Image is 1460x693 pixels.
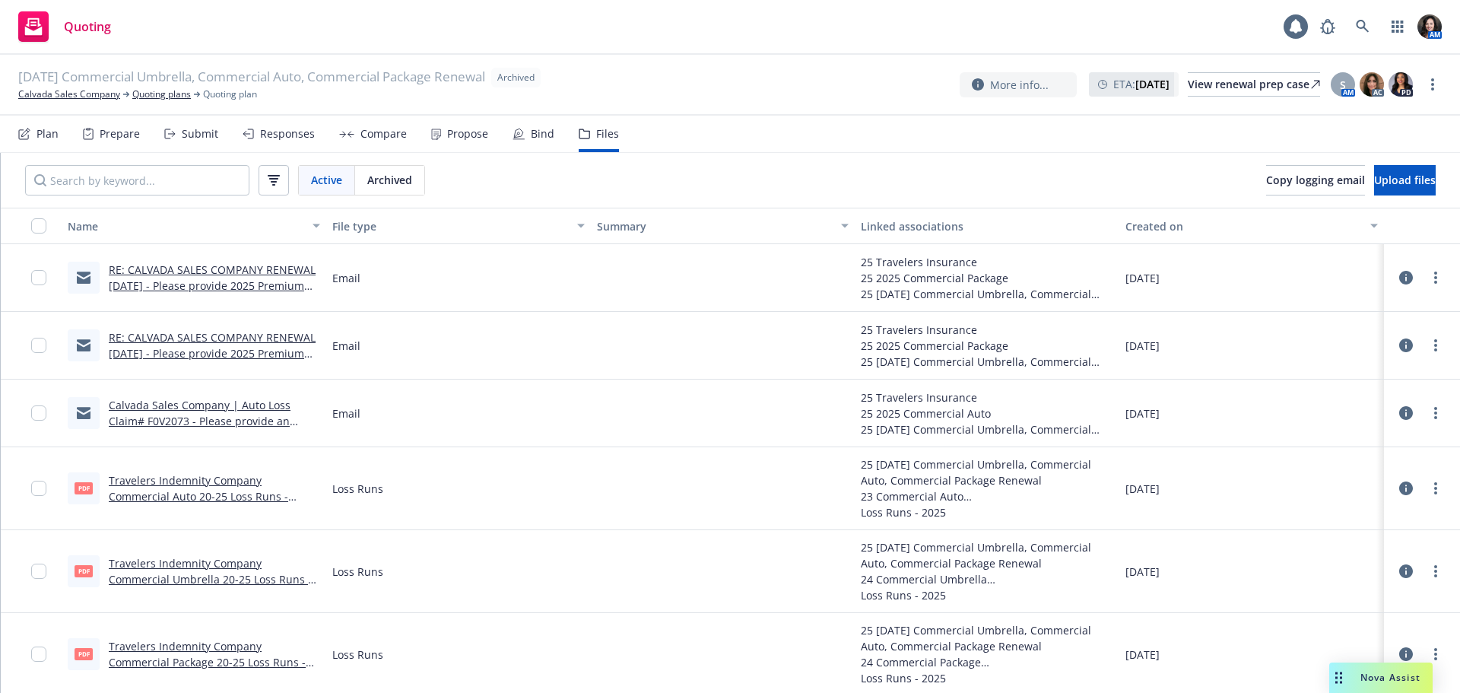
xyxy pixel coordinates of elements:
[332,218,568,234] div: File type
[25,165,249,196] input: Search by keyword...
[1125,270,1160,286] span: [DATE]
[31,647,46,662] input: Toggle Row Selected
[1113,76,1170,92] span: ETA :
[861,270,1113,286] div: 25 2025 Commercial Package
[1427,269,1445,287] a: more
[861,571,1113,587] div: 24 Commercial Umbrella
[260,128,315,140] div: Responses
[1135,77,1170,91] strong: [DATE]
[68,218,303,234] div: Name
[855,208,1119,244] button: Linked associations
[1347,11,1378,42] a: Search
[31,405,46,421] input: Toggle Row Selected
[182,128,218,140] div: Submit
[861,354,1113,370] div: 25 [DATE] Commercial Umbrella, Commercial Auto, Commercial Package Renewal
[1266,173,1365,187] span: Copy logging email
[109,639,306,685] a: Travelers Indemnity Company Commercial Package 20-25 Loss Runs - Valued [DATE].pdf
[1125,647,1160,663] span: [DATE]
[1312,11,1343,42] a: Report a Bug
[18,68,485,87] span: [DATE] Commercial Umbrella, Commercial Auto, Commercial Package Renewal
[861,322,1113,338] div: 25 Travelers Insurance
[36,128,59,140] div: Plan
[1125,218,1361,234] div: Created on
[1125,338,1160,354] span: [DATE]
[1360,72,1384,97] img: photo
[203,87,257,101] span: Quoting plan
[75,565,93,577] span: pdf
[861,654,1113,670] div: 24 Commercial Package
[31,564,46,579] input: Toggle Row Selected
[861,218,1113,234] div: Linked associations
[109,398,290,444] a: Calvada Sales Company | Auto Loss Claim# F0V2073 - Please provide an update on this claim
[367,172,412,188] span: Archived
[1382,11,1413,42] a: Switch app
[861,456,1113,488] div: 25 [DATE] Commercial Umbrella, Commercial Auto, Commercial Package Renewal
[132,87,191,101] a: Quoting plans
[861,488,1113,504] div: 23 Commercial Auto
[326,208,591,244] button: File type
[861,622,1113,654] div: 25 [DATE] Commercial Umbrella, Commercial Auto, Commercial Package Renewal
[1188,73,1320,96] div: View renewal prep case
[332,564,383,580] span: Loss Runs
[311,172,342,188] span: Active
[531,128,554,140] div: Bind
[1119,208,1384,244] button: Created on
[332,270,360,286] span: Email
[1374,173,1436,187] span: Upload files
[861,254,1113,270] div: 25 Travelers Insurance
[1125,481,1160,497] span: [DATE]
[1360,671,1420,684] span: Nova Assist
[1374,165,1436,196] button: Upload files
[861,389,1113,405] div: 25 Travelers Insurance
[18,87,120,101] a: Calvada Sales Company
[75,648,93,660] span: pdf
[861,504,1113,520] div: Loss Runs - 2025
[109,330,316,377] a: RE: CALVADA SALES COMPANY RENEWAL [DATE] - Please provide 2025 Premium Projections
[332,481,383,497] span: Loss Runs
[1266,165,1365,196] button: Copy logging email
[1188,72,1320,97] a: View renewal prep case
[1125,405,1160,421] span: [DATE]
[1125,564,1160,580] span: [DATE]
[75,482,93,494] span: pdf
[960,72,1077,97] button: More info...
[1340,77,1346,93] span: S
[109,262,316,309] a: RE: CALVADA SALES COMPANY RENEWAL [DATE] - Please provide 2025 Premium Projections
[360,128,407,140] div: Compare
[12,5,117,48] a: Quoting
[861,286,1113,302] div: 25 [DATE] Commercial Umbrella, Commercial Auto, Commercial Package Renewal
[31,270,46,285] input: Toggle Row Selected
[64,21,111,33] span: Quoting
[31,338,46,353] input: Toggle Row Selected
[109,556,312,602] a: Travelers Indemnity Company Commercial Umbrella 20-25 Loss Runs - Valued [DATE].pdf
[1427,562,1445,580] a: more
[1427,645,1445,663] a: more
[332,405,360,421] span: Email
[1329,663,1348,693] div: Drag to move
[591,208,855,244] button: Summary
[861,587,1113,603] div: Loss Runs - 2025
[31,218,46,234] input: Select all
[597,218,833,234] div: Summary
[1423,75,1442,94] a: more
[332,338,360,354] span: Email
[861,670,1113,686] div: Loss Runs - 2025
[990,77,1049,93] span: More info...
[861,405,1113,421] div: 25 2025 Commercial Auto
[1427,336,1445,354] a: more
[1417,14,1442,39] img: photo
[31,481,46,496] input: Toggle Row Selected
[861,338,1113,354] div: 25 2025 Commercial Package
[1427,479,1445,497] a: more
[497,71,535,84] span: Archived
[100,128,140,140] div: Prepare
[1427,404,1445,422] a: more
[1329,663,1433,693] button: Nova Assist
[62,208,326,244] button: Name
[332,647,383,663] span: Loss Runs
[596,128,619,140] div: Files
[447,128,488,140] div: Propose
[109,473,288,520] a: Travelers Indemnity Company Commercial Auto 20-25 Loss Runs - Valued [DATE].pdf
[1389,72,1413,97] img: photo
[861,421,1113,437] div: 25 [DATE] Commercial Umbrella, Commercial Auto, Commercial Package Renewal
